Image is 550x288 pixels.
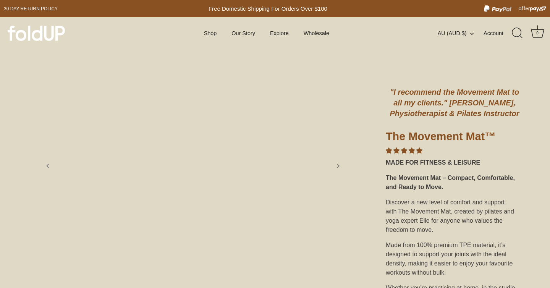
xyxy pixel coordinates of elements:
h1: The Movement Mat™ [386,129,523,146]
a: Shop [197,26,223,40]
em: "I recommend the Movement Mat to all my clients." [PERSON_NAME], Physiotherapist & Pilates Instru... [390,88,519,118]
a: Search [509,25,526,42]
a: Cart [529,25,546,42]
div: Primary navigation [185,26,348,40]
div: The Movement Mat – Compact, Comfortable, and Ready to Move. [386,170,523,195]
div: 0 [534,29,541,37]
a: Our Story [225,26,262,40]
a: Previous slide [39,157,56,174]
div: Made from 100% premium TPE material, it’s designed to support your joints with the ideal density,... [386,238,523,280]
a: Explore [264,26,295,40]
a: Account [484,29,511,38]
strong: MADE FOR FITNESS & LEISURE [386,159,480,166]
span: 4.85 stars [386,147,422,154]
a: 30 day Return policy [4,4,58,13]
a: Wholesale [297,26,336,40]
button: AU (AUD $) [438,30,482,37]
a: Next slide [330,157,346,174]
div: Discover a new level of comfort and support with The Movement Mat, created by pilates and yoga ex... [386,195,523,238]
